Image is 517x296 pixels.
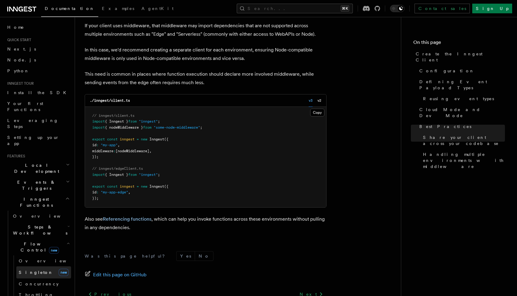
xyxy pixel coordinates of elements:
[390,5,405,12] button: Toggle dark mode
[472,4,512,13] a: Sign Up
[5,194,71,211] button: Inngest Functions
[16,278,71,289] a: Concurrency
[120,137,135,141] span: inngest
[141,137,147,141] span: new
[5,162,66,174] span: Local Development
[423,96,494,102] span: Reusing event types
[103,216,151,222] a: Referencing functions
[92,119,105,123] span: import
[149,184,164,189] span: Inngest
[417,65,505,76] a: Configuration
[7,47,36,51] span: Next.js
[419,68,474,74] span: Configuration
[5,98,71,115] a: Your first Functions
[101,143,118,147] span: "my-app"
[13,214,75,219] span: Overview
[5,38,31,42] span: Quick start
[92,143,96,147] span: id
[92,166,143,171] span: // inngest/edgeClient.ts
[101,190,128,194] span: "my-app-edge"
[415,4,470,13] a: Contact sales
[421,93,505,104] a: Reusing event types
[41,2,98,17] a: Documentation
[128,190,130,194] span: ,
[5,65,71,76] a: Python
[107,137,118,141] span: const
[7,24,24,30] span: Home
[90,98,130,103] code: ./inngest/client.ts
[92,137,105,141] span: export
[92,196,99,200] span: });
[128,173,137,177] span: from
[92,149,113,153] span: middleware
[5,179,66,191] span: Events & Triggers
[139,173,158,177] span: "inngest"
[158,173,160,177] span: ;
[92,113,135,118] span: // inngest/client.ts
[19,258,81,263] span: Overview
[85,215,327,232] p: Also see , which can help you invoke functions across these environments without pulling in any d...
[141,184,147,189] span: new
[5,154,25,159] span: Features
[139,119,158,123] span: "inngest"
[417,121,505,132] a: Best Practices
[105,125,143,130] span: { nodeMiddleware }
[5,87,71,98] a: Install the SDK
[5,22,71,33] a: Home
[421,132,505,149] a: Share your client across your codebase
[154,125,200,130] span: "some-node-middleware"
[164,137,168,141] span: ({
[92,125,105,130] span: import
[310,109,324,117] button: Copy
[92,173,105,177] span: import
[143,125,151,130] span: from
[7,58,36,62] span: Node.js
[85,46,327,63] p: In this case, we'd recommend creating a separate client for each environment, ensuring Node-compa...
[7,118,58,129] span: Leveraging Steps
[85,21,327,38] p: If your client uses middleware, that middleware may import dependencies that are not supported ac...
[16,255,71,266] a: Overview
[419,79,505,91] span: Defining Event Payload Types
[137,137,139,141] span: =
[92,184,105,189] span: export
[85,253,169,259] p: Was this page helpful?
[417,76,505,93] a: Defining Event Payload Types
[195,252,213,261] button: No
[5,115,71,132] a: Leveraging Steps
[105,119,128,123] span: { Inngest }
[92,190,96,194] span: id
[149,149,151,153] span: ,
[11,211,71,222] a: Overview
[149,137,164,141] span: Inngest
[11,238,71,255] button: Flow Controlnew
[19,270,53,275] span: Singleton
[5,54,71,65] a: Node.js
[200,125,202,130] span: ;
[45,6,95,11] span: Documentation
[419,123,471,130] span: Best Practices
[11,241,67,253] span: Flow Control
[107,184,118,189] span: const
[413,48,505,65] a: Create the Inngest Client
[98,2,138,16] a: Examples
[11,224,67,236] span: Steps & Workflows
[5,81,34,86] span: Inngest tour
[137,184,139,189] span: =
[5,196,65,208] span: Inngest Functions
[105,173,128,177] span: { Inngest }
[416,51,505,63] span: Create the Inngest Client
[423,151,505,169] span: Handling multiple environments with middleware
[16,266,71,278] a: Singletonnew
[120,184,135,189] span: inngest
[419,107,505,119] span: Cloud Mode and Dev Mode
[85,271,147,279] a: Edit this page on GitHub
[49,247,59,254] span: new
[85,70,327,87] p: This need is common in places where function execution should declare more involved middleware, w...
[5,177,71,194] button: Events & Triggers
[7,135,59,146] span: Setting up your app
[158,119,160,123] span: ;
[417,104,505,121] a: Cloud Mode and Dev Mode
[141,6,174,11] span: AgentKit
[423,134,505,146] span: Share your client across your codebase
[5,160,71,177] button: Local Development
